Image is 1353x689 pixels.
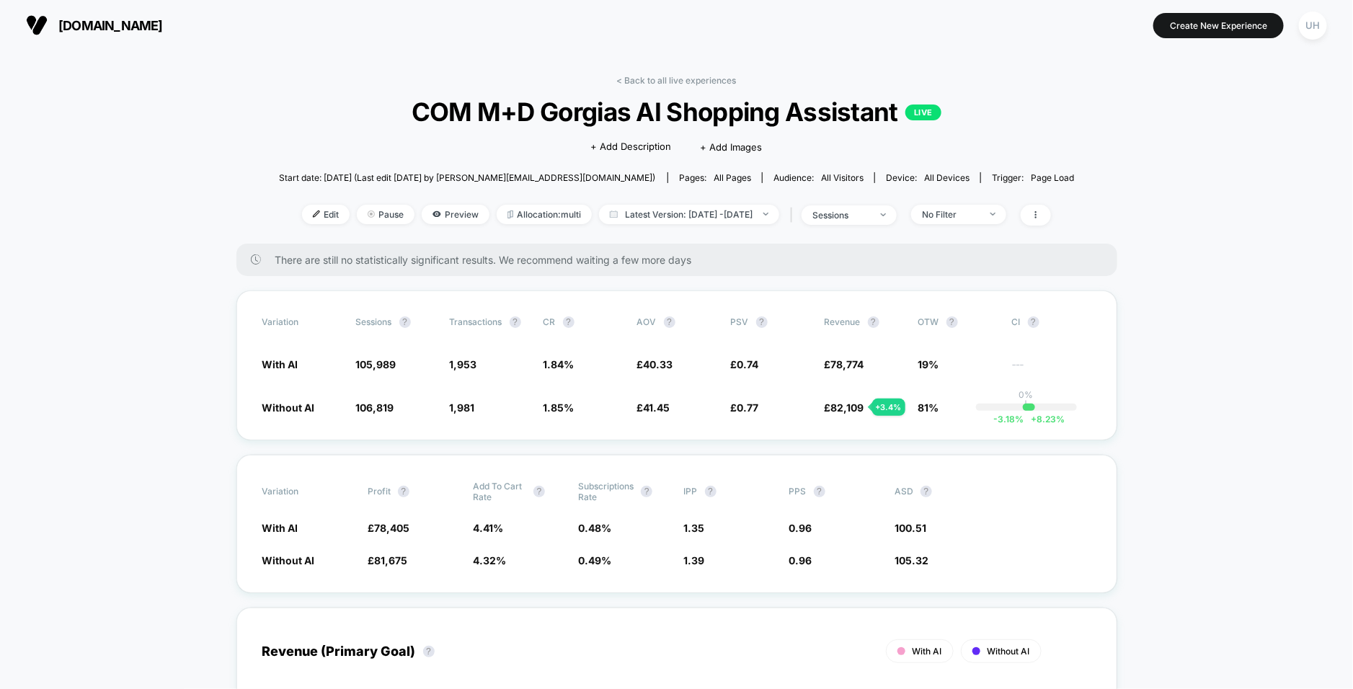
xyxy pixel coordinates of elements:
button: ? [664,316,675,328]
span: -3.18 % [993,414,1024,424]
span: COM M+D Gorgias AI Shopping Assistant [319,97,1034,127]
span: All Visitors [821,172,864,183]
span: IPP [684,486,698,497]
span: Profit [368,486,391,497]
span: ASD [895,486,913,497]
span: AOV [637,316,657,327]
span: | [786,205,802,226]
a: < Back to all live experiences [617,75,737,86]
span: 0.74 [737,358,759,370]
div: Pages: [679,172,751,183]
button: ? [756,316,768,328]
button: ? [398,486,409,497]
span: all devices [924,172,970,183]
span: CI [1012,316,1091,328]
span: 106,819 [356,401,394,414]
button: ? [868,316,879,328]
img: edit [313,210,320,218]
img: end [990,213,995,215]
span: Add To Cart Rate [473,481,526,502]
span: 0.49 % [578,554,611,566]
span: 1,953 [450,358,477,370]
span: 105,989 [356,358,396,370]
span: Without AI [262,554,315,566]
span: Without AI [988,646,1030,657]
div: Trigger: [992,172,1074,183]
button: ? [563,316,575,328]
span: £ [368,554,407,566]
span: 81% [918,401,939,414]
span: 4.32 % [473,554,506,566]
img: calendar [610,210,618,218]
div: UH [1299,12,1327,40]
button: ? [641,486,652,497]
span: 4.41 % [473,522,503,534]
span: 105.32 [895,554,928,566]
span: 81,675 [374,554,407,566]
span: 0.77 [737,401,759,414]
span: 0.96 [789,522,812,534]
span: £ [637,358,673,370]
img: end [881,213,886,216]
button: ? [533,486,545,497]
img: rebalance [507,210,513,218]
span: 1.39 [684,554,705,566]
span: Variation [262,316,342,328]
span: 1,981 [450,401,475,414]
span: £ [825,358,864,370]
span: + Add Images [701,141,763,153]
span: 1.85 % [544,401,575,414]
span: --- [1012,360,1091,371]
span: With AI [913,646,942,657]
span: Without AI [262,401,315,414]
span: There are still no statistically significant results. We recommend waiting a few more days [275,254,1088,266]
button: ? [399,316,411,328]
span: Device: [874,172,980,183]
span: Latest Version: [DATE] - [DATE] [599,205,779,224]
span: Subscriptions Rate [578,481,634,502]
div: sessions [812,210,870,221]
img: end [368,210,375,218]
span: Transactions [450,316,502,327]
span: 82,109 [831,401,864,414]
span: [DOMAIN_NAME] [58,18,163,33]
button: Create New Experience [1153,13,1284,38]
button: ? [705,486,717,497]
span: + [1031,414,1037,424]
span: With AI [262,522,298,534]
span: 8.23 % [1024,414,1065,424]
span: Sessions [356,316,392,327]
button: ? [814,486,825,497]
button: [DOMAIN_NAME] [22,14,167,37]
span: PSV [731,316,749,327]
p: LIVE [905,105,941,120]
span: £ [731,358,759,370]
img: end [763,213,768,215]
button: ? [921,486,932,497]
p: | [1025,400,1028,411]
span: Pause [357,205,414,224]
img: Visually logo [26,14,48,36]
span: Preview [422,205,489,224]
span: Variation [262,481,342,502]
button: ? [423,646,435,657]
div: + 3.4 % [872,399,905,416]
div: No Filter [922,209,980,220]
span: + Add Description [591,140,672,154]
span: all pages [714,172,751,183]
span: £ [637,401,670,414]
span: 1.84 % [544,358,575,370]
span: Start date: [DATE] (Last edit [DATE] by [PERSON_NAME][EMAIL_ADDRESS][DOMAIN_NAME]) [279,172,655,183]
span: 78,405 [374,522,409,534]
span: 0.96 [789,554,812,566]
span: CR [544,316,556,327]
span: Page Load [1031,172,1074,183]
span: 19% [918,358,939,370]
button: UH [1295,11,1331,40]
button: ? [510,316,521,328]
div: Audience: [773,172,864,183]
span: With AI [262,358,298,370]
span: 100.51 [895,522,926,534]
span: £ [825,401,864,414]
p: 0% [1019,389,1034,400]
